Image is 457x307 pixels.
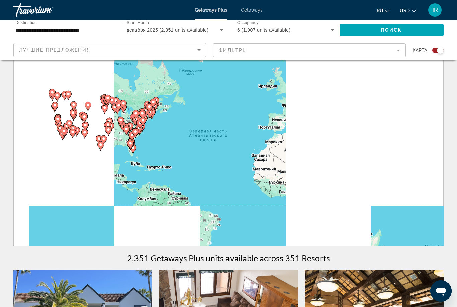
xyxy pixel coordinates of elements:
span: IR [432,7,438,13]
a: Travorium [13,1,80,19]
span: Поиск [381,27,402,33]
button: User Menu [426,3,444,17]
button: Поиск [340,24,444,36]
a: Getaways Plus [195,7,227,13]
h1: 2,351 Getaways Plus units available across 351 Resorts [127,253,330,263]
span: USD [400,8,410,13]
span: карта [413,46,427,55]
span: ru [377,8,383,13]
button: Filter [213,43,406,58]
button: Change language [377,6,390,15]
span: Destination [15,20,37,25]
iframe: Кнопка запуска окна обмена сообщениями [430,280,452,302]
mat-select: Sort by [19,46,201,54]
span: Start Month [127,21,149,25]
span: Occupancy [237,21,258,25]
a: Getaways [241,7,263,13]
span: декабря 2025 (2,351 units available) [127,27,209,33]
span: Лучшие предложения [19,47,90,53]
button: Change currency [400,6,416,15]
span: 6 (1,907 units available) [237,27,291,33]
